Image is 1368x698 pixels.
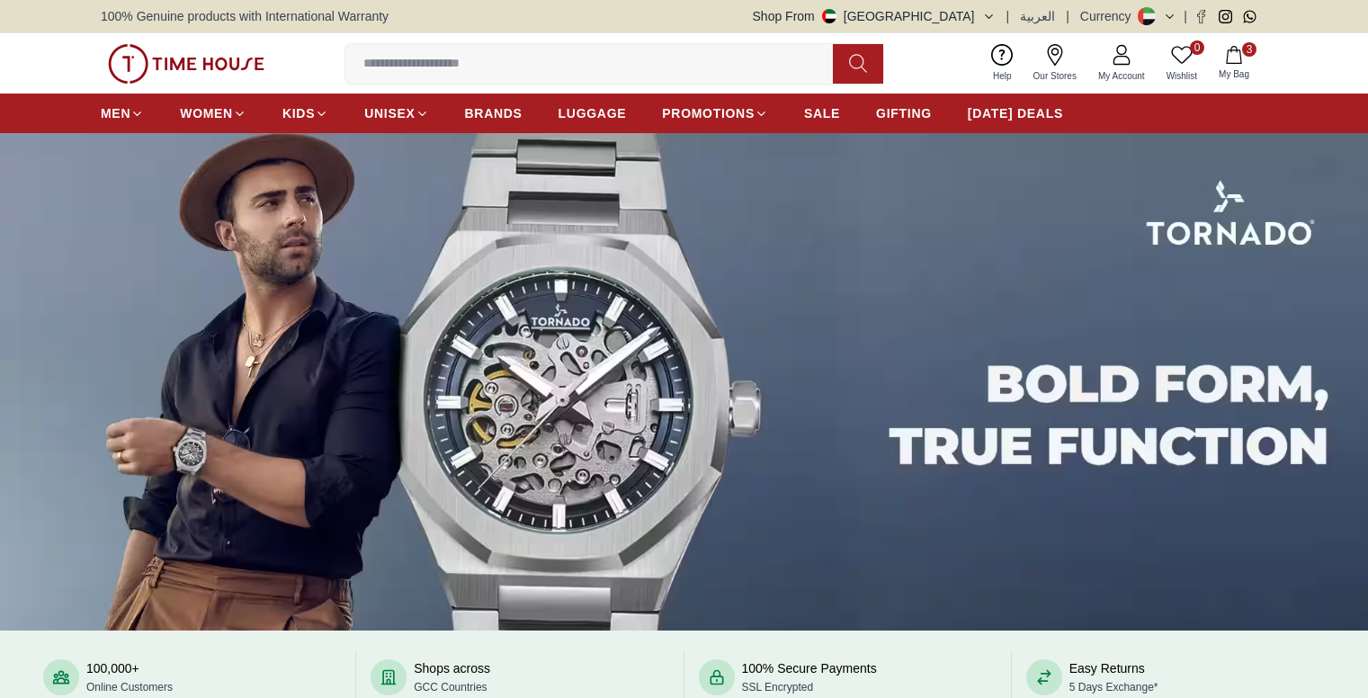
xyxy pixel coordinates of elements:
span: Our Stores [1026,69,1084,83]
img: ... [108,44,264,84]
span: SALE [804,104,840,122]
span: | [1066,7,1069,25]
img: United Arab Emirates [822,9,836,23]
a: BRANDS [465,97,523,130]
span: 3 [1242,42,1256,57]
span: GCC Countries [414,681,487,694]
span: WOMEN [180,104,233,122]
a: SALE [804,97,840,130]
span: | [1006,7,1010,25]
div: 100% Secure Payments [742,659,877,695]
span: MEN [101,104,130,122]
span: KIDS [282,104,315,122]
a: [DATE] DEALS [968,97,1063,130]
span: [DATE] DEALS [968,104,1063,122]
a: LUGGAGE [559,97,627,130]
span: Help [986,69,1019,83]
span: My Account [1091,69,1152,83]
button: العربية [1020,7,1055,25]
a: WOMEN [180,97,246,130]
span: My Bag [1212,67,1256,81]
span: | [1184,7,1187,25]
span: 5 Days Exchange* [1069,681,1158,694]
a: GIFTING [876,97,932,130]
span: BRANDS [465,104,523,122]
a: PROMOTIONS [662,97,768,130]
span: SSL Encrypted [742,681,814,694]
div: Easy Returns [1069,659,1158,695]
span: GIFTING [876,104,932,122]
a: KIDS [282,97,328,130]
div: 100,000+ [86,659,173,695]
span: Wishlist [1159,69,1204,83]
span: LUGGAGE [559,104,627,122]
a: Whatsapp [1243,10,1256,23]
a: Facebook [1194,10,1208,23]
a: MEN [101,97,144,130]
a: UNISEX [364,97,428,130]
button: 3My Bag [1208,42,1260,85]
span: Online Customers [86,681,173,694]
div: Shops across [414,659,490,695]
a: Instagram [1219,10,1232,23]
span: UNISEX [364,104,415,122]
div: Currency [1080,7,1139,25]
span: PROMOTIONS [662,104,755,122]
button: Shop From[GEOGRAPHIC_DATA] [753,7,996,25]
a: Help [982,40,1023,86]
span: 100% Genuine products with International Warranty [101,7,389,25]
a: 0Wishlist [1156,40,1208,86]
a: Our Stores [1023,40,1087,86]
span: 0 [1190,40,1204,55]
